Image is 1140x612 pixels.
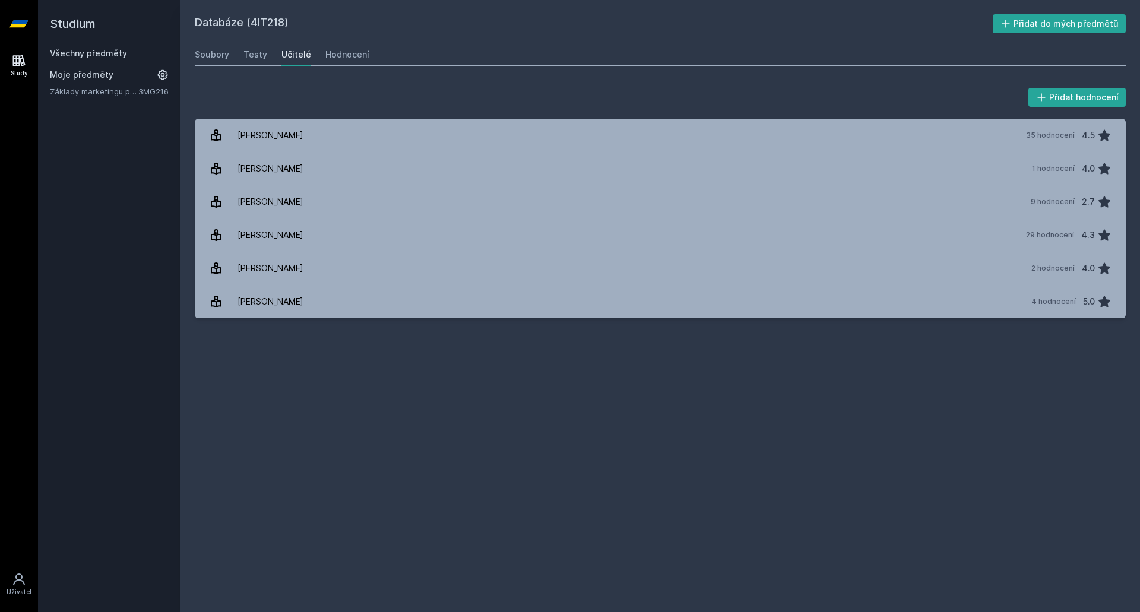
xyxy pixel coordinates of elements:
div: 4.0 [1082,256,1095,280]
button: Přidat hodnocení [1028,88,1126,107]
a: Učitelé [281,43,311,66]
div: 9 hodnocení [1031,197,1075,207]
a: [PERSON_NAME] 29 hodnocení 4.3 [195,218,1126,252]
a: Soubory [195,43,229,66]
div: Uživatel [7,588,31,597]
a: [PERSON_NAME] 4 hodnocení 5.0 [195,285,1126,318]
a: [PERSON_NAME] 2 hodnocení 4.0 [195,252,1126,285]
div: 4 hodnocení [1031,297,1076,306]
a: Všechny předměty [50,48,127,58]
div: [PERSON_NAME] [237,190,303,214]
a: Study [2,47,36,84]
div: Hodnocení [325,49,369,61]
a: [PERSON_NAME] 1 hodnocení 4.0 [195,152,1126,185]
div: [PERSON_NAME] [237,123,303,147]
div: 5.0 [1083,290,1095,313]
a: Základy marketingu pro informatiky a statistiky [50,85,138,97]
div: Study [11,69,28,78]
a: 3MG216 [138,87,169,96]
button: Přidat do mých předmětů [993,14,1126,33]
a: Hodnocení [325,43,369,66]
span: Moje předměty [50,69,113,81]
h2: Databáze (4IT218) [195,14,993,33]
div: 4.0 [1082,157,1095,180]
div: [PERSON_NAME] [237,223,303,247]
a: [PERSON_NAME] 9 hodnocení 2.7 [195,185,1126,218]
div: [PERSON_NAME] [237,157,303,180]
a: Uživatel [2,566,36,603]
div: 29 hodnocení [1026,230,1074,240]
a: [PERSON_NAME] 35 hodnocení 4.5 [195,119,1126,152]
div: Testy [243,49,267,61]
div: [PERSON_NAME] [237,290,303,313]
div: 35 hodnocení [1026,131,1075,140]
div: 4.5 [1082,123,1095,147]
div: 2.7 [1082,190,1095,214]
div: [PERSON_NAME] [237,256,303,280]
div: Učitelé [281,49,311,61]
div: 2 hodnocení [1031,264,1075,273]
div: Soubory [195,49,229,61]
div: 4.3 [1081,223,1095,247]
div: 1 hodnocení [1032,164,1075,173]
a: Testy [243,43,267,66]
